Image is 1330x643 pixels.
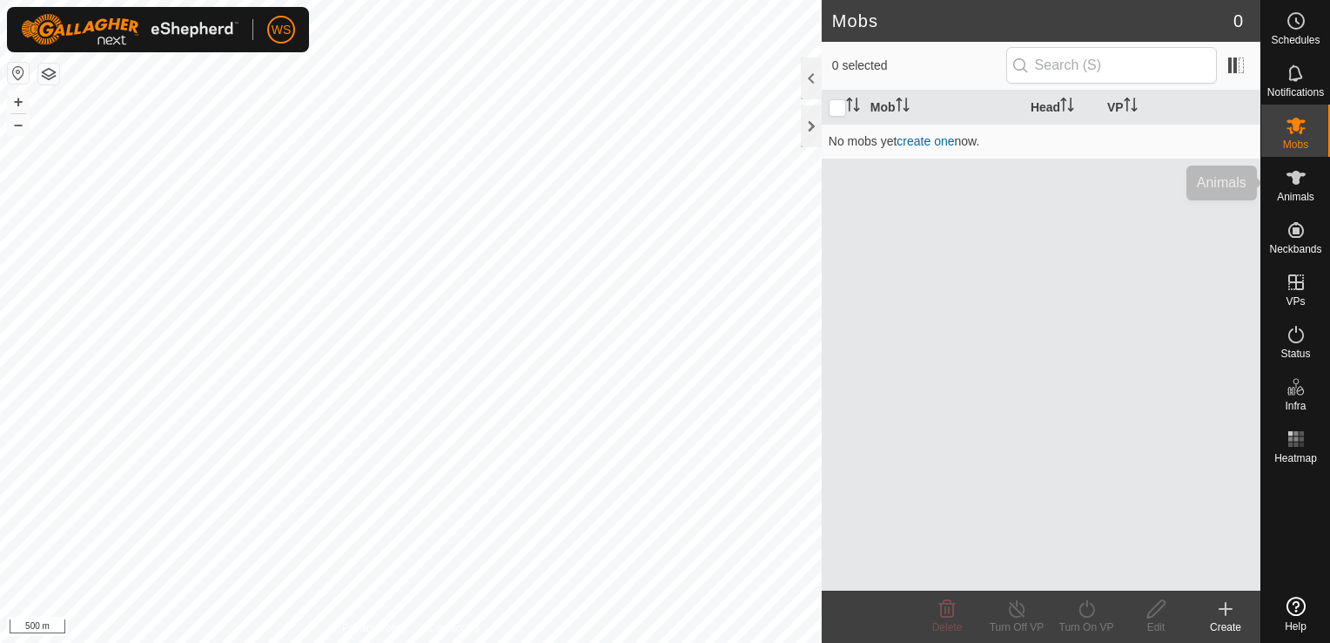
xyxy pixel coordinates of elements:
span: VPs [1286,296,1305,307]
div: Create [1191,619,1260,635]
th: Mob [863,91,1024,125]
p-sorticon: Activate to sort [1060,100,1074,114]
p-sorticon: Activate to sort [846,100,860,114]
span: Infra [1285,401,1306,411]
button: Map Layers [38,64,59,85]
div: Turn Off VP [982,619,1051,635]
p-sorticon: Activate to sort [1124,100,1138,114]
span: WS [272,21,292,39]
a: Help [1261,590,1330,639]
span: 0 selected [832,57,1006,75]
span: Neckbands [1269,244,1321,254]
button: Reset Map [8,63,29,84]
div: Edit [1121,619,1191,635]
th: VP [1100,91,1260,125]
span: 0 [1233,8,1243,34]
span: Delete [932,621,963,633]
img: Gallagher Logo [21,14,238,45]
button: + [8,91,29,112]
th: Head [1024,91,1100,125]
a: Privacy Policy [342,620,407,636]
span: Status [1280,349,1310,359]
span: Help [1285,621,1306,632]
td: No mobs yet now. [822,124,1260,159]
span: Notifications [1267,87,1324,98]
input: Search (S) [1006,47,1217,84]
button: – [8,114,29,135]
p-sorticon: Activate to sort [896,100,910,114]
a: create one [897,134,954,148]
span: Mobs [1283,139,1308,150]
span: Schedules [1271,35,1320,45]
a: Contact Us [428,620,480,636]
div: Turn On VP [1051,619,1121,635]
h2: Mobs [832,10,1233,31]
span: Heatmap [1274,453,1317,464]
span: Animals [1277,192,1314,202]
